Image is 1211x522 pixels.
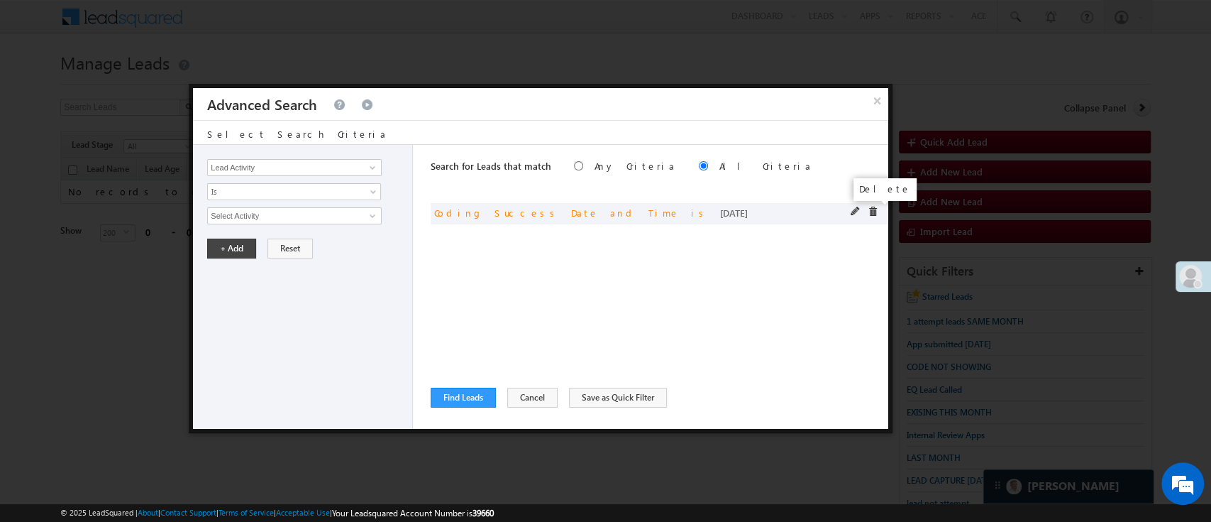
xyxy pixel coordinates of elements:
a: Contact Support [160,508,216,517]
a: Acceptable Use [276,508,330,517]
span: 39660 [472,508,494,518]
span: Is [208,185,362,198]
button: × [866,88,889,113]
a: Terms of Service [219,508,274,517]
label: All Criteria [719,160,812,172]
button: Find Leads [431,388,496,408]
img: d_60004797649_company_0_60004797649 [24,75,60,93]
a: About [138,508,158,517]
input: Type to Search [207,207,382,224]
button: Reset [267,239,313,259]
textarea: Type your message and click 'Submit' [18,131,259,398]
div: Minimize live chat window [233,7,267,41]
span: Coding Success Date and Time [434,207,680,219]
h3: Advanced Search [207,88,317,120]
span: © 2025 LeadSquared | | | | | [60,506,494,520]
em: Submit [208,410,258,430]
span: [DATE] [720,207,748,219]
a: Show All Items [362,161,380,175]
span: Select Search Criteria [207,128,387,140]
div: Leave a message [74,75,238,93]
span: Search for Leads that match [431,160,551,172]
span: is [691,207,709,219]
label: Any Criteria [595,160,676,172]
span: Your Leadsquared Account Number is [332,508,494,518]
div: Delete [853,178,917,201]
input: Type to Search [207,159,382,176]
button: Save as Quick Filter [569,388,667,408]
a: Is [207,183,381,200]
button: Cancel [507,388,558,408]
button: + Add [207,239,256,259]
a: Show All Items [362,209,380,223]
